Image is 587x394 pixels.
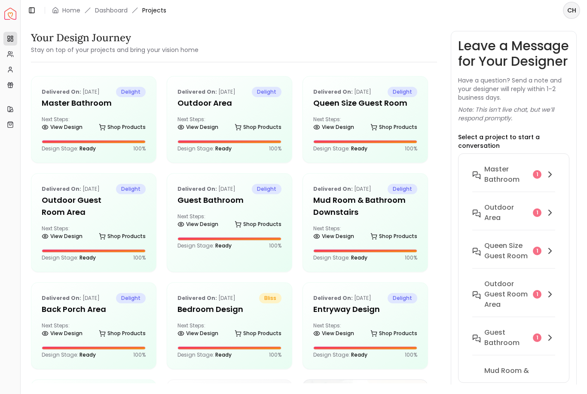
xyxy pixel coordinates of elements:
b: Delivered on: [42,185,81,192]
button: Guest Bathroom1 [465,324,563,362]
p: [DATE] [313,293,371,303]
span: Ready [215,145,232,152]
p: 100 % [133,145,146,152]
span: delight [116,87,146,97]
span: bliss [259,293,281,303]
span: Ready [351,145,367,152]
div: 1 [533,290,541,299]
button: Master Bathroom1 [465,161,563,199]
h6: Queen Size Guest Room [484,241,530,261]
a: View Design [42,121,83,133]
div: 1 [533,333,541,342]
p: 100 % [269,351,281,358]
p: Select a project to start a conversation [458,133,570,150]
h3: Leave a Message for Your Designer [458,38,570,69]
h6: Outdoor Area [484,202,530,223]
small: Stay on top of your projects and bring your vision home [31,46,199,54]
a: Shop Products [235,121,281,133]
p: [DATE] [313,184,371,194]
a: View Design [42,230,83,242]
a: View Design [42,327,83,339]
h5: Guest Bathroom [177,194,281,206]
p: Note: This isn’t live chat, but we’ll respond promptly. [458,105,570,122]
p: Design Stage: [42,254,96,261]
div: Next Steps: [177,116,281,133]
b: Delivered on: [177,185,217,192]
span: Ready [79,254,96,261]
a: Shop Products [370,121,417,133]
a: Shop Products [370,327,417,339]
p: Design Stage: [177,351,232,358]
button: Outdoor Area1 [465,199,563,237]
h5: Mud Room & Bathroom Downstairs [313,194,417,218]
a: Home [62,6,80,15]
a: Shop Products [370,230,417,242]
button: Queen Size Guest Room1 [465,237,563,275]
p: [DATE] [177,293,235,303]
h5: Master Bathroom [42,97,146,109]
span: delight [252,87,281,97]
div: Next Steps: [42,116,146,133]
span: delight [388,293,417,303]
span: Ready [215,242,232,249]
div: 1 [533,208,541,217]
a: Spacejoy [4,8,16,20]
a: View Design [177,327,218,339]
a: Shop Products [99,230,146,242]
div: Next Steps: [42,322,146,339]
b: Delivered on: [42,294,81,302]
div: Next Steps: [42,225,146,242]
span: Ready [351,254,367,261]
p: Have a question? Send a note and your designer will reply within 1–2 business days. [458,76,570,102]
span: delight [116,293,146,303]
div: Next Steps: [313,225,417,242]
b: Delivered on: [313,294,353,302]
a: View Design [313,327,354,339]
h5: Entryway Design [313,303,417,315]
p: [DATE] [42,87,100,97]
a: View Design [177,121,218,133]
span: delight [388,184,417,194]
h5: Outdoor Guest Room Area [42,194,146,218]
p: Design Stage: [42,351,96,358]
p: 100 % [269,242,281,249]
p: Design Stage: [177,145,232,152]
div: Next Steps: [313,322,417,339]
h5: Queen Size Guest Room [313,97,417,109]
a: View Design [313,230,354,242]
span: delight [252,184,281,194]
p: Design Stage: [313,351,367,358]
p: [DATE] [313,87,371,97]
span: Ready [215,351,232,358]
p: Design Stage: [177,242,232,249]
p: [DATE] [42,293,100,303]
span: Projects [142,6,166,15]
a: Shop Products [235,327,281,339]
h3: Your Design Journey [31,31,199,45]
a: View Design [177,218,218,230]
a: Shop Products [99,327,146,339]
h6: Outdoor Guest Room Area [484,279,530,310]
img: Spacejoy Logo [4,8,16,20]
p: Design Stage: [313,145,367,152]
p: 100 % [405,351,417,358]
h5: Outdoor Area [177,97,281,109]
p: [DATE] [42,184,100,194]
b: Delivered on: [177,88,217,95]
p: [DATE] [177,87,235,97]
div: Next Steps: [177,213,281,230]
b: Delivered on: [42,88,81,95]
h6: Master Bathroom [484,164,530,185]
span: delight [388,87,417,97]
div: 1 [533,247,541,255]
button: Outdoor Guest Room Area1 [465,275,563,324]
span: Ready [79,351,96,358]
p: 100 % [133,254,146,261]
a: View Design [313,121,354,133]
b: Delivered on: [313,88,353,95]
p: [DATE] [177,184,235,194]
nav: breadcrumb [52,6,166,15]
p: Design Stage: [42,145,96,152]
h5: Bedroom Design [177,303,281,315]
div: Next Steps: [177,322,281,339]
